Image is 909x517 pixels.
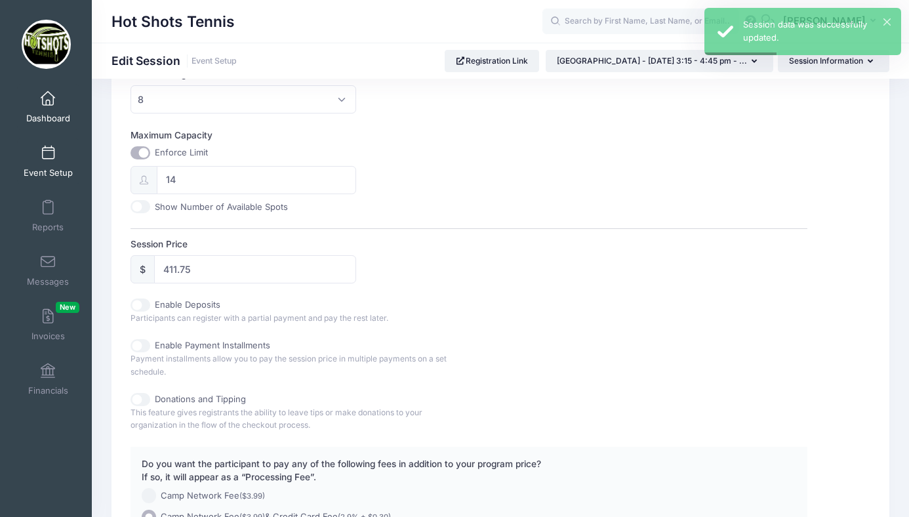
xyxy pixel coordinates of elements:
button: Session Information [778,50,889,72]
span: Payment installments allow you to pay the session price in multiple payments on a set schedule. [131,354,447,377]
label: Maximum Capacity [131,129,469,142]
span: 8 [138,93,144,106]
span: 8 [131,85,356,114]
img: Hot Shots Tennis [22,20,71,69]
input: 0 [157,166,356,194]
label: Donations and Tipping [155,393,246,406]
h1: Hot Shots Tennis [111,7,235,37]
label: Show Number of Available Spots [155,201,288,214]
button: [PERSON_NAME] [775,7,889,37]
span: Event Setup [24,167,73,178]
label: Do you want the participant to pay any of the following fees in addition to your program price? I... [142,457,541,484]
span: Camp Network Fee [161,489,265,503]
label: Enforce Limit [155,146,208,159]
a: InvoicesNew [17,302,79,348]
button: [GEOGRAPHIC_DATA] - [DATE] 3:15 - 4:45 pm - ... [546,50,773,72]
a: Messages [17,247,79,293]
a: Financials [17,356,79,402]
a: Event Setup [192,56,237,66]
span: Participants can register with a partial payment and pay the rest later. [131,313,388,323]
span: Financials [28,385,68,396]
a: Event Setup [17,138,79,184]
h1: Edit Session [111,54,237,68]
label: Session Price [131,238,469,251]
div: Session data was successfully updated. [743,18,891,44]
span: Invoices [31,331,65,342]
label: Enable Deposits [155,299,220,312]
button: × [883,18,891,26]
span: New [56,302,79,313]
input: 0.00 [154,255,356,283]
input: Search by First Name, Last Name, or Email... [542,9,739,35]
span: Messages [27,276,69,287]
span: This feature gives registrants the ability to leave tips or make donations to your organization i... [131,407,422,430]
span: Dashboard [26,113,70,124]
label: Enable Payment Installments [155,339,270,352]
a: Reports [17,193,79,239]
span: Reports [32,222,64,233]
input: Camp Network Fee($3.99) [142,488,157,503]
div: $ [131,255,155,283]
span: [GEOGRAPHIC_DATA] - [DATE] 3:15 - 4:45 pm - ... [557,56,747,66]
small: ($3.99) [239,491,265,501]
a: Dashboard [17,84,79,130]
a: Registration Link [445,50,540,72]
